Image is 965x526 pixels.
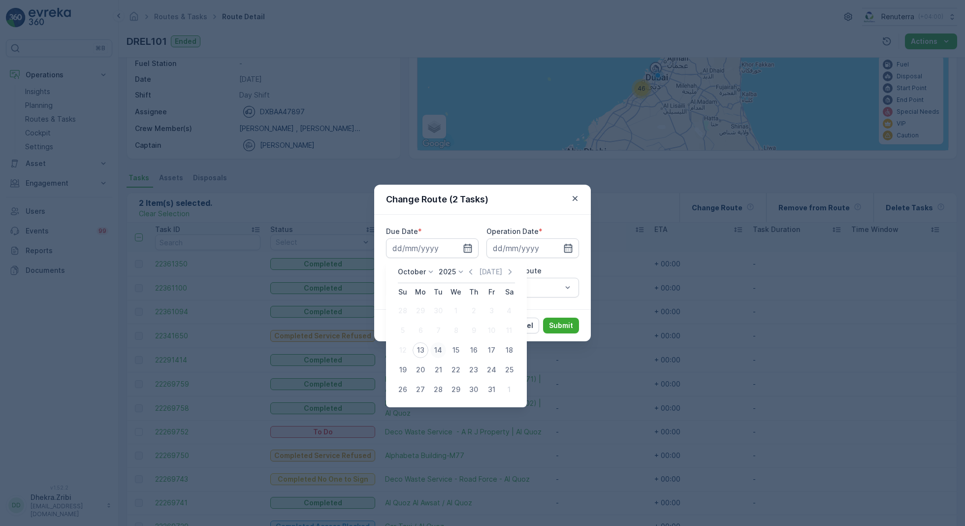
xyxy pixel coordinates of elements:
div: 17 [483,342,499,358]
div: 7 [430,323,446,338]
div: 11 [501,323,517,338]
div: 1 [448,303,464,319]
div: 21 [430,362,446,378]
div: 12 [395,342,411,358]
button: Submit [543,318,579,333]
div: 31 [483,382,499,397]
th: Thursday [465,283,482,301]
div: 22 [448,362,464,378]
div: 24 [483,362,499,378]
p: Submit [549,321,573,330]
th: Sunday [394,283,412,301]
div: 30 [466,382,482,397]
div: 3 [483,303,499,319]
div: 29 [448,382,464,397]
div: 8 [448,323,464,338]
div: 15 [448,342,464,358]
th: Wednesday [447,283,465,301]
div: 26 [395,382,411,397]
div: 19 [395,362,411,378]
div: 29 [413,303,428,319]
div: 5 [395,323,411,338]
div: 25 [501,362,517,378]
div: 18 [501,342,517,358]
p: Select [494,282,562,294]
div: 30 [430,303,446,319]
div: 28 [430,382,446,397]
div: 13 [413,342,428,358]
div: 28 [395,303,411,319]
th: Saturday [500,283,518,301]
label: Due Date [386,227,418,235]
p: October [398,267,426,277]
div: 23 [466,362,482,378]
p: [DATE] [479,267,502,277]
th: Monday [412,283,429,301]
div: 1 [501,382,517,397]
th: Tuesday [429,283,447,301]
div: 6 [413,323,428,338]
div: 16 [466,342,482,358]
p: Change Route (2 Tasks) [386,193,488,206]
div: 2 [466,303,482,319]
input: dd/mm/yyyy [486,238,579,258]
div: 27 [413,382,428,397]
div: 14 [430,342,446,358]
input: dd/mm/yyyy [386,238,479,258]
th: Friday [482,283,500,301]
p: 2025 [439,267,456,277]
div: 4 [501,303,517,319]
div: 10 [483,323,499,338]
label: Operation Date [486,227,539,235]
div: 20 [413,362,428,378]
div: 9 [466,323,482,338]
